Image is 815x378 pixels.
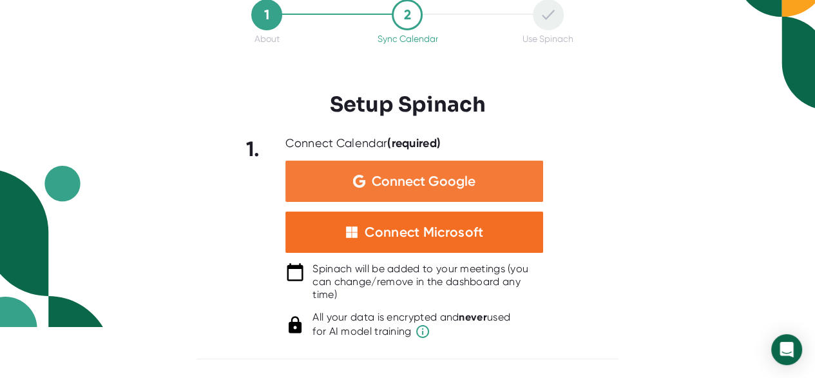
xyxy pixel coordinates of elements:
[312,311,510,339] div: All your data is encrypted and used
[372,175,475,188] span: Connect Google
[312,263,543,301] div: Spinach will be added to your meetings (you can change/remove in the dashboard any time)
[459,311,487,323] b: never
[345,226,358,239] img: microsoft-white-squares.05348b22b8389b597c576c3b9d3cf43b.svg
[330,92,486,117] h3: Setup Spinach
[387,136,441,150] b: (required)
[312,324,510,339] span: for AI model training
[254,34,280,44] div: About
[246,137,260,161] b: 1.
[771,334,802,365] div: Open Intercom Messenger
[523,34,573,44] div: Use Spinach
[377,34,437,44] div: Sync Calendar
[285,136,441,151] div: Connect Calendar
[353,175,365,188] img: Aehbyd4JwY73AAAAAElFTkSuQmCC
[365,224,483,241] div: Connect Microsoft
